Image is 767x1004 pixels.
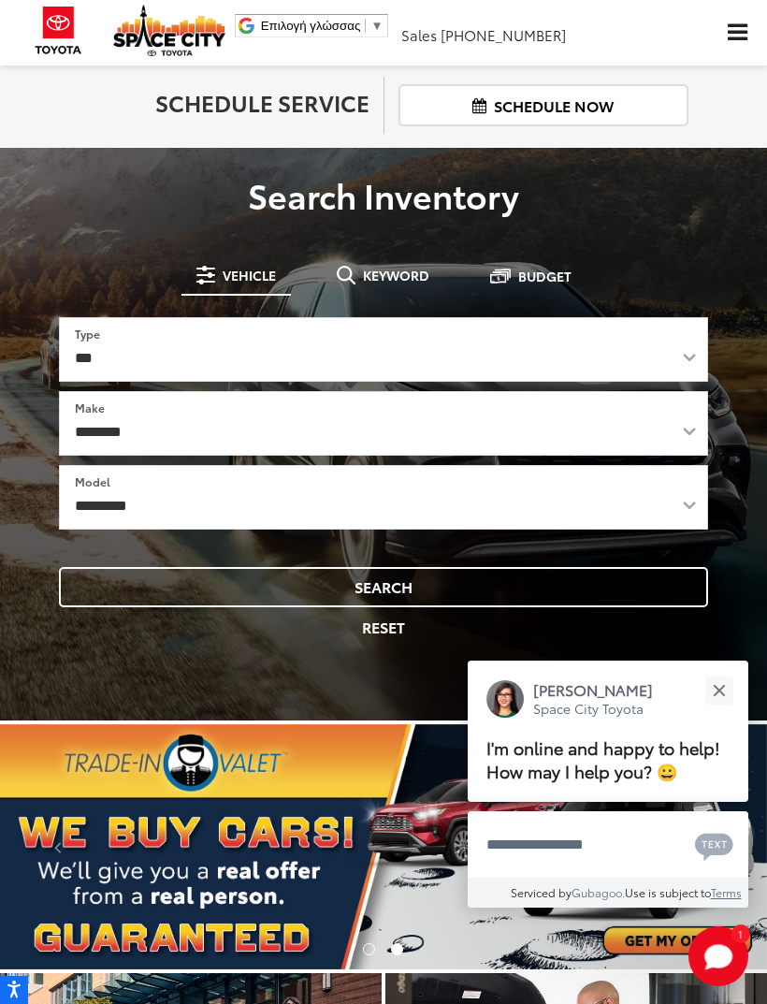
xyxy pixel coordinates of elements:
[365,19,366,33] span: ​
[688,926,748,986] button: Toggle Chat Window
[391,943,403,955] li: Go to slide number 2.
[625,884,711,900] span: Use is subject to
[401,24,437,45] span: Sales
[711,884,742,900] a: Terms
[363,943,375,955] li: Go to slide number 1.
[699,670,739,710] button: Close
[533,700,653,718] p: Space City Toyota
[79,90,369,114] h2: Schedule Service
[75,400,105,415] label: Make
[533,679,653,700] p: [PERSON_NAME]
[441,24,566,45] span: [PHONE_NUMBER]
[113,5,225,56] img: Space City Toyota
[738,929,743,938] span: 1
[468,661,748,908] div: Close[PERSON_NAME]Space City ToyotaI'm online and happy to help! How may I help you? 😀Type your m...
[75,326,100,342] label: Type
[59,607,708,648] button: Reset
[689,823,739,866] button: Chat with SMS
[59,567,708,607] button: Search
[486,735,720,783] span: I'm online and happy to help! How may I help you? 😀
[511,884,572,900] span: Serviced by
[370,19,383,33] span: ▼
[468,811,748,879] textarea: Type your message
[261,19,383,33] a: Επιλογή γλώσσας​
[398,84,688,126] a: Schedule Now
[75,473,110,489] label: Model
[223,269,276,282] span: Vehicle
[572,884,625,900] a: Gubagoo.
[695,831,733,861] svg: Text
[261,19,361,33] span: Επιλογή γλώσσας
[363,269,429,282] span: Keyword
[518,269,572,283] span: Budget
[14,176,753,213] h3: Search Inventory
[688,926,748,986] svg: Start Chat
